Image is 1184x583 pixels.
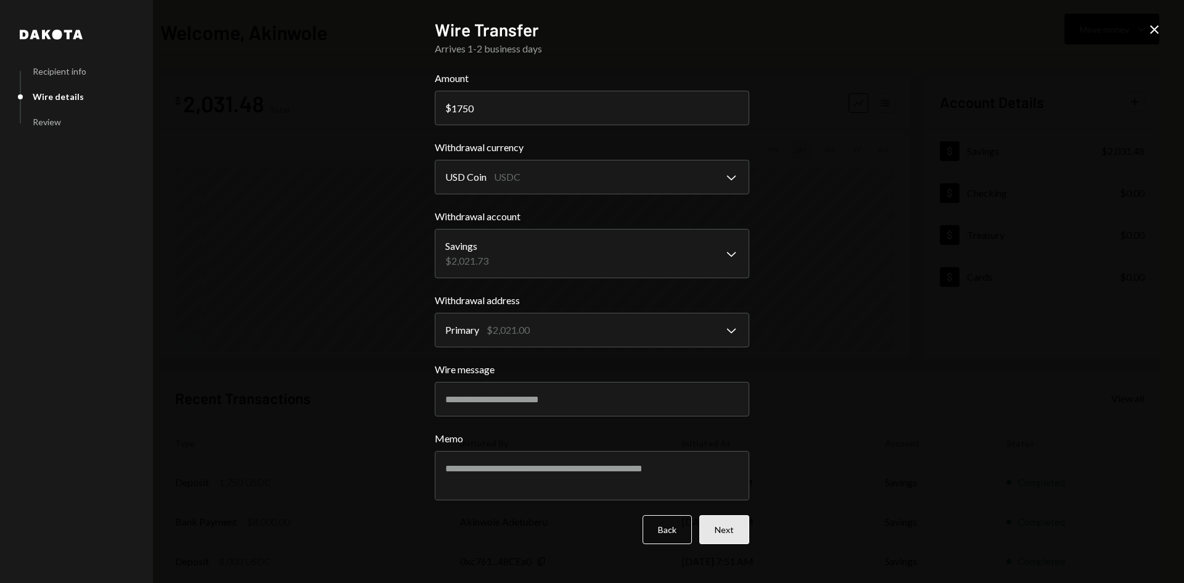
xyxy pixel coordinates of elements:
[435,41,749,56] div: Arrives 1-2 business days
[435,293,749,308] label: Withdrawal address
[435,18,749,42] h2: Wire Transfer
[435,91,749,125] input: 0.00
[435,140,749,155] label: Withdrawal currency
[33,66,86,76] div: Recipient info
[494,170,520,184] div: USDC
[435,362,749,377] label: Wire message
[435,71,749,86] label: Amount
[435,160,749,194] button: Withdrawal currency
[643,515,692,544] button: Back
[487,323,530,337] div: $2,021.00
[435,431,749,446] label: Memo
[699,515,749,544] button: Next
[435,229,749,278] button: Withdrawal account
[435,209,749,224] label: Withdrawal account
[33,91,84,102] div: Wire details
[445,102,451,114] div: $
[33,117,61,127] div: Review
[435,313,749,347] button: Withdrawal address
